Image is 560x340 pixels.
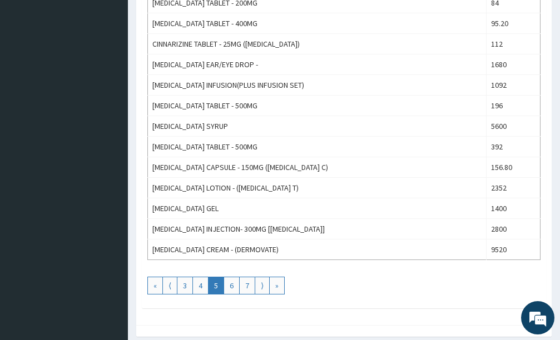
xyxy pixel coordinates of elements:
td: 9520 [486,239,540,260]
a: Go to page number 6 [224,277,240,294]
td: [MEDICAL_DATA] TABLET - 500MG [148,137,487,157]
td: [MEDICAL_DATA] EAR/EYE DROP - [148,54,487,75]
img: d_794563401_company_1708531726252_794563401 [21,56,45,83]
td: 2352 [486,178,540,198]
td: CINNARIZINE TABLET - 25MG ([MEDICAL_DATA]) [148,34,487,54]
span: We're online! [65,100,153,212]
a: Go to last page [269,277,285,294]
td: [MEDICAL_DATA] TABLET - 500MG [148,96,487,116]
td: 5600 [486,116,540,137]
td: [MEDICAL_DATA] SYRUP [148,116,487,137]
td: [MEDICAL_DATA] CREAM - (DERMOVATE) [148,239,487,260]
div: Minimize live chat window [182,6,209,32]
div: Chat with us now [58,62,187,77]
a: Go to next page [255,277,270,294]
td: [MEDICAL_DATA] LOTION - ([MEDICAL_DATA] T) [148,178,487,198]
td: [MEDICAL_DATA] CAPSULE - 150MG ([MEDICAL_DATA] C) [148,157,487,178]
a: Go to page number 7 [239,277,255,294]
td: [MEDICAL_DATA] GEL [148,198,487,219]
textarea: Type your message and hit 'Enter' [6,224,212,263]
td: 196 [486,96,540,116]
a: Go to first page [147,277,163,294]
td: 1092 [486,75,540,96]
a: Go to page number 4 [192,277,209,294]
td: 392 [486,137,540,157]
td: [MEDICAL_DATA] INJECTION- 300MG [[MEDICAL_DATA]] [148,219,487,239]
td: [MEDICAL_DATA] INFUSION(PLUS INFUSION SET) [148,75,487,96]
a: Go to previous page [162,277,177,294]
td: 2800 [486,219,540,239]
td: [MEDICAL_DATA] TABLET - 400MG [148,13,487,34]
td: 112 [486,34,540,54]
a: Go to page number 3 [177,277,193,294]
td: 1400 [486,198,540,219]
td: 156.80 [486,157,540,178]
td: 1680 [486,54,540,75]
a: Go to page number 5 [208,277,224,294]
td: 95.20 [486,13,540,34]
